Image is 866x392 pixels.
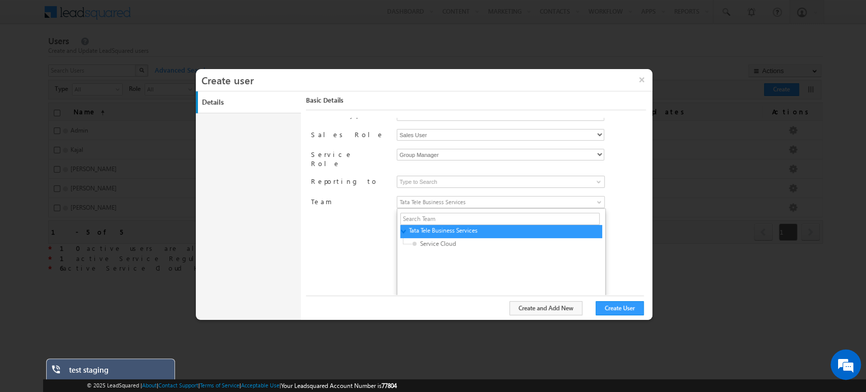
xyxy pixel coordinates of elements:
div: Basic Details [306,95,645,110]
label: Sales Role [311,129,388,139]
img: d_60004797649_company_0_60004797649 [17,53,43,67]
span: © 2025 LeadSquared | | | | | [87,381,397,390]
a: Show All Items [591,177,604,187]
button: Create User [596,301,644,315]
a: Acceptable Use [241,382,280,388]
div: Minimize live chat window [166,5,191,29]
div: Chat with us now [53,53,170,67]
h3: Create user [201,69,652,90]
span: Tata Tele Business Services [397,197,552,208]
a: About [142,382,157,388]
textarea: Type your message and hit 'Enter' [13,94,185,304]
input: Search Team [400,213,599,225]
span: 77804 [382,382,397,389]
span: Your Leadsquared Account Number is [281,382,397,389]
em: Start Chat [138,313,184,326]
a: Contact Support [158,382,198,388]
label: Reporting to [311,176,388,186]
div: test staging [69,365,167,379]
span: Service Cloud [412,239,509,248]
a: Terms of Service [200,382,239,388]
span: Tata Tele Business Services [409,226,505,235]
label: Service Role [311,149,388,168]
button: Create and Add New [509,301,582,315]
label: Team [311,196,388,206]
button: × [631,69,652,90]
a: Details [198,91,303,113]
input: Type to Search [397,176,605,188]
